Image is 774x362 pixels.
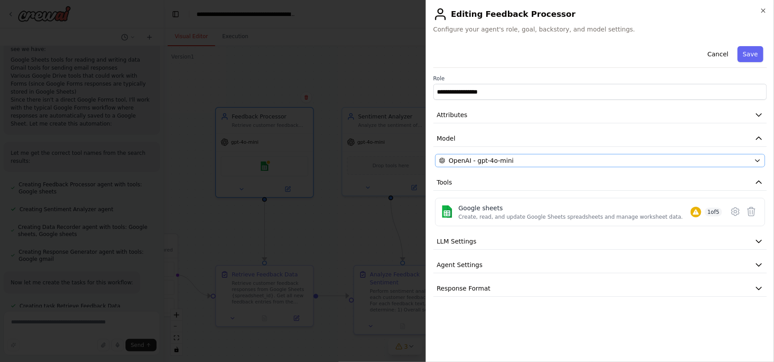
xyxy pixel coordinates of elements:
button: Save [738,46,763,62]
h2: Editing Feedback Processor [433,7,767,21]
span: 1 of 5 [705,208,722,216]
button: LLM Settings [433,233,767,250]
span: Configure your agent's role, goal, backstory, and model settings. [433,25,767,34]
label: Role [433,75,767,82]
button: Cancel [702,46,734,62]
button: Configure tool [727,204,743,220]
img: Google sheets [441,205,453,218]
button: Delete tool [743,204,759,220]
span: Model [437,134,456,143]
span: LLM Settings [437,237,477,246]
span: Agent Settings [437,260,483,269]
button: Model [433,130,767,147]
button: Response Format [433,280,767,297]
span: Attributes [437,110,468,119]
button: OpenAI - gpt-4o-mini [435,154,765,167]
button: Agent Settings [433,257,767,273]
button: Tools [433,174,767,191]
span: OpenAI - gpt-4o-mini [449,156,514,165]
div: Create, read, and update Google Sheets spreadsheets and manage worksheet data. [459,213,683,220]
span: Response Format [437,284,491,293]
span: Tools [437,178,452,187]
div: Google sheets [459,204,683,212]
button: Attributes [433,107,767,123]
